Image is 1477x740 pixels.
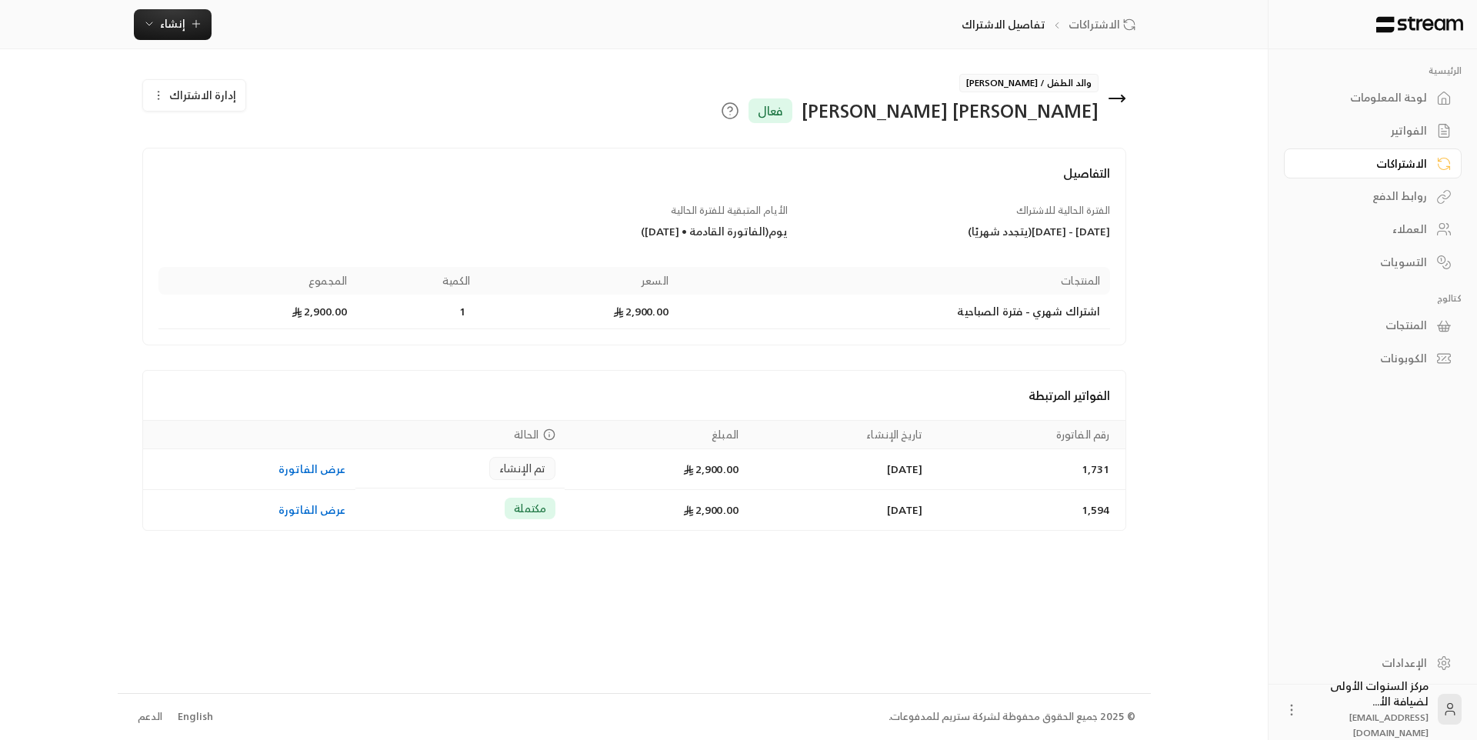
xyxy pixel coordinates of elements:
[962,17,1142,32] nav: breadcrumb
[758,102,783,120] span: فعال
[1284,116,1462,146] a: الفواتير
[514,501,546,516] span: مكتملة
[158,267,1110,329] table: Products
[143,420,1125,530] table: Payments
[514,425,538,444] span: الحالة
[178,709,213,725] div: English
[1284,65,1462,77] p: الرئيسية
[1284,148,1462,178] a: الاشتراكات
[479,267,678,295] th: السعر
[962,17,1045,32] p: تفاصيل الاشتراك
[1284,311,1462,341] a: المنتجات
[278,500,346,519] a: عرض الفاتورة
[1303,655,1427,671] div: الإعدادات
[455,304,470,319] span: 1
[479,295,678,329] td: 2,900.00
[748,490,932,530] td: [DATE]
[1303,188,1427,204] div: روابط الدفع
[1284,182,1462,212] a: روابط الدفع
[1303,318,1427,333] div: المنتجات
[1284,215,1462,245] a: العملاء
[278,459,346,478] a: عرض الفاتورة
[480,224,787,239] div: يوم ( الفاتورة القادمة • [DATE] )
[802,224,1109,239] div: [DATE] - [DATE] ( يتجدد شهريًا )
[160,14,185,33] span: إنشاء
[169,85,236,105] span: إدارة الاشتراك
[158,295,357,329] td: 2,900.00
[959,74,1099,92] span: والد الطفل / [PERSON_NAME]
[499,461,545,476] span: تم الإنشاء
[1309,678,1429,740] div: مركز السنوات الأولى لضيافة الأ...
[133,703,168,731] a: الدعم
[565,490,748,530] td: 2,900.00
[1375,16,1465,33] img: Logo
[1284,648,1462,678] a: الإعدادات
[802,98,1099,123] div: [PERSON_NAME] [PERSON_NAME]
[932,490,1125,530] td: 1,594
[1303,255,1427,270] div: التسويات
[1284,83,1462,113] a: لوحة المعلومات
[565,421,748,449] th: المبلغ
[1303,222,1427,237] div: العملاء
[932,421,1125,449] th: رقم الفاتورة
[1284,344,1462,374] a: الكوبونات
[678,267,1110,295] th: المنتجات
[1303,123,1427,138] div: الفواتير
[158,164,1110,198] h4: التفاصيل
[1284,292,1462,305] p: كتالوج
[158,267,357,295] th: المجموع
[748,449,932,490] td: [DATE]
[1303,156,1427,172] div: الاشتراكات
[1284,247,1462,277] a: التسويات
[143,80,245,111] button: إدارة الاشتراك
[1303,90,1427,105] div: لوحة المعلومات
[671,202,788,219] span: الأيام المتبقية للفترة الحالية
[678,295,1110,329] td: اشتراك شهري - فترة الصباحية
[134,9,212,40] button: إنشاء
[1016,202,1110,219] span: الفترة الحالية للاشتراك
[1303,351,1427,366] div: الكوبونات
[565,449,748,490] td: 2,900.00
[748,421,932,449] th: تاريخ الإنشاء
[158,386,1110,405] h4: الفواتير المرتبطة
[932,449,1125,490] td: 1,731
[889,709,1135,725] div: © 2025 جميع الحقوق محفوظة لشركة ستريم للمدفوعات.
[1069,17,1142,32] a: الاشتراكات
[356,267,479,295] th: الكمية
